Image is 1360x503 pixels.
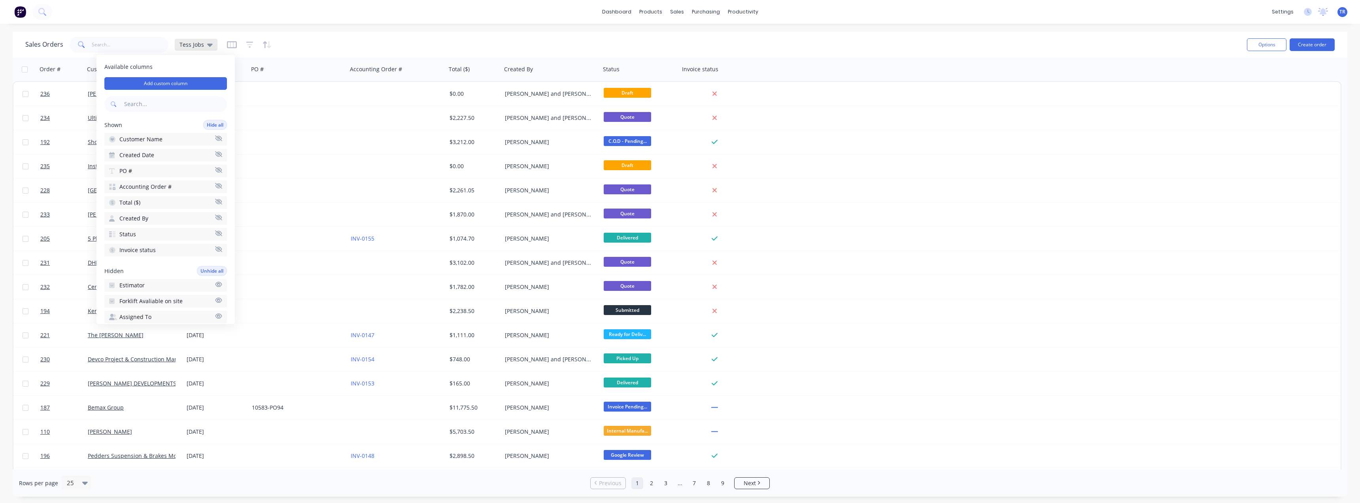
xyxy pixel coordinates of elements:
[450,114,496,122] div: $2,227.50
[505,138,593,146] div: [PERSON_NAME]
[123,96,227,112] input: Search...
[450,186,496,194] div: $2,261.05
[604,209,651,218] span: Quote
[187,380,246,387] div: [DATE]
[604,378,651,387] span: Delivered
[587,477,773,489] ul: Pagination
[197,266,227,276] button: Unhide all
[599,479,621,487] span: Previous
[40,235,50,243] span: 205
[104,267,124,275] span: Hidden
[40,154,88,178] a: 235
[119,297,183,305] span: Forklift Avaliable on site
[350,65,402,73] div: Accounting Order #
[505,355,593,363] div: [PERSON_NAME] and [PERSON_NAME]
[1247,38,1286,51] button: Options
[646,477,657,489] a: Page 2
[119,151,154,159] span: Created Date
[40,420,88,444] a: 110
[251,65,264,73] div: PO #
[187,404,246,412] div: [DATE]
[104,279,227,292] button: Estimator
[104,165,227,177] button: PO #
[735,479,769,487] a: Next page
[682,65,718,73] div: Invoice status
[505,186,593,194] div: [PERSON_NAME]
[40,90,50,98] span: 236
[40,331,50,339] span: 221
[19,479,58,487] span: Rows per page
[88,114,132,121] a: Ultimate Offroad
[40,307,50,315] span: 194
[40,130,88,154] a: 192
[119,183,172,191] span: Accounting Order #
[505,114,593,122] div: [PERSON_NAME] and [PERSON_NAME]
[40,380,50,387] span: 229
[88,355,201,363] a: Devco Project & Construction Management
[674,477,686,489] a: Jump forward
[450,307,496,315] div: $2,238.50
[450,355,496,363] div: $748.00
[505,380,593,387] div: [PERSON_NAME]
[14,6,26,18] img: Factory
[104,133,227,146] button: Customer Name
[450,259,496,267] div: $3,102.00
[505,404,593,412] div: [PERSON_NAME]
[179,40,204,49] span: Tess Jobs
[40,468,88,492] a: 214
[252,404,340,412] div: 10583-PO94
[604,281,651,291] span: Quote
[40,323,88,347] a: 221
[505,428,593,436] div: [PERSON_NAME]
[88,90,177,97] a: [PERSON_NAME] Radiator Service
[351,380,374,387] a: INV-0153
[450,138,496,146] div: $3,212.00
[450,90,496,98] div: $0.00
[598,6,635,18] a: dashboard
[505,162,593,170] div: [PERSON_NAME]
[604,426,651,436] span: Internal Manufa...
[604,450,651,460] span: Google Review
[104,121,122,129] span: Shown
[351,331,374,339] a: INV-0147
[505,211,593,218] div: [PERSON_NAME] and [PERSON_NAME]
[88,235,148,242] a: 5 Play Projects PTY LTD
[119,135,162,143] span: Customer Name
[450,162,496,170] div: $0.00
[25,41,63,48] h1: Sales Orders
[1339,8,1345,15] span: TR
[104,149,227,161] button: Created Date
[351,235,374,242] a: INV-0155
[504,65,533,73] div: Created By
[88,380,186,387] a: [PERSON_NAME] DEVELOPMENTS P/L
[40,106,88,130] a: 234
[604,88,651,98] span: Draft
[104,295,227,307] button: Forklift Avaliable on site
[88,428,132,435] a: [PERSON_NAME]
[40,178,88,202] a: 228
[40,428,50,436] span: 110
[40,114,50,122] span: 234
[351,452,374,459] a: INV-0148
[104,228,227,241] button: Status
[717,477,729,489] a: Page 9
[92,37,169,53] input: Search...
[505,235,593,243] div: [PERSON_NAME]
[40,275,88,299] a: 232
[104,212,227,225] button: Created By
[40,259,50,267] span: 231
[88,307,132,315] a: Kennett Builders
[450,283,496,291] div: $1,782.00
[187,331,246,339] div: [DATE]
[603,65,620,73] div: Status
[40,138,50,146] span: 192
[40,227,88,251] a: 205
[505,283,593,291] div: [PERSON_NAME]
[450,428,496,436] div: $5,703.50
[119,313,151,321] span: Assigned To
[40,396,88,419] a: 187
[88,259,114,266] a: DHF Tyres
[87,65,130,73] div: Customer Name
[450,380,496,387] div: $165.00
[40,347,88,371] a: 230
